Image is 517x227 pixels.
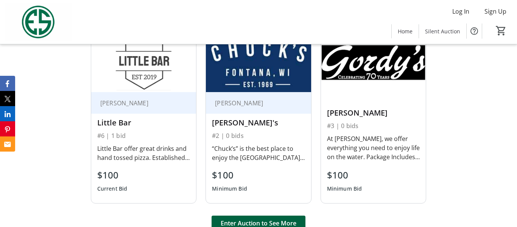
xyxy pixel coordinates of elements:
div: Minimum Bid [327,182,362,196]
div: $100 [327,168,362,182]
div: $100 [212,168,247,182]
div: Minimum Bid [212,182,247,196]
div: #2 | 0 bids [212,130,305,141]
span: Sign Up [484,7,506,16]
div: $100 [97,168,128,182]
div: At [PERSON_NAME], we offer everything you need to enjoy life on the water. Package Includes: * 2 ... [327,134,420,161]
div: “Chuck’s” is the best place to enjoy the [GEOGRAPHIC_DATA], great food, generous drinks, and frie... [212,144,305,162]
div: Little Bar offer great drinks and hand tossed pizza. Established in [DATE] we are proud to join t... [97,144,190,162]
div: [PERSON_NAME] [212,99,296,107]
button: Cart [494,24,508,38]
div: Little Bar [97,118,190,127]
button: Log In [446,5,475,17]
div: [PERSON_NAME] [327,108,420,117]
img: Evans Scholars Foundation's Logo [5,3,72,41]
button: Help [467,23,482,39]
a: Home [392,24,419,38]
span: Silent Auction [425,27,460,35]
img: Gordy's [321,33,426,92]
a: Silent Auction [419,24,466,38]
img: Chuck's [206,33,311,92]
div: #3 | 0 bids [327,121,420,131]
img: Little Bar [91,33,196,92]
div: [PERSON_NAME]'s [212,118,305,127]
button: Sign Up [478,5,512,17]
span: Home [398,27,413,35]
span: Log In [452,7,469,16]
div: #6 | 1 bid [97,130,190,141]
div: [PERSON_NAME] [97,99,181,107]
div: Current Bid [97,182,128,196]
